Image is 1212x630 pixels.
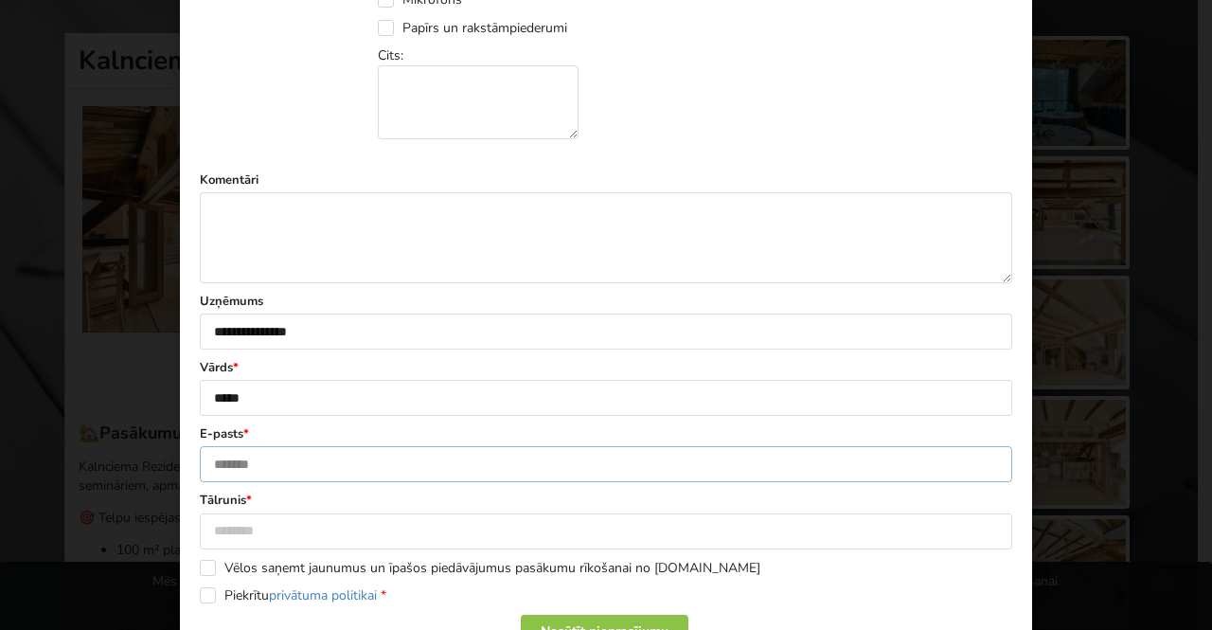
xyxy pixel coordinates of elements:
[200,560,760,576] label: Vēlos saņemt jaunumus un īpašos piedāvājumus pasākumu rīkošanai no [DOMAIN_NAME]
[269,586,377,604] a: privātuma politikai
[200,171,1012,189] label: Komentāri
[378,20,567,36] label: Papīrs un rakstāmpiederumi
[378,46,592,139] div: Cits:
[200,359,1012,376] label: Vārds
[200,293,1012,310] label: Uzņēmums
[200,492,1012,509] label: Tālrunis
[200,425,1012,442] label: E-pasts
[200,587,386,603] label: Piekrītu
